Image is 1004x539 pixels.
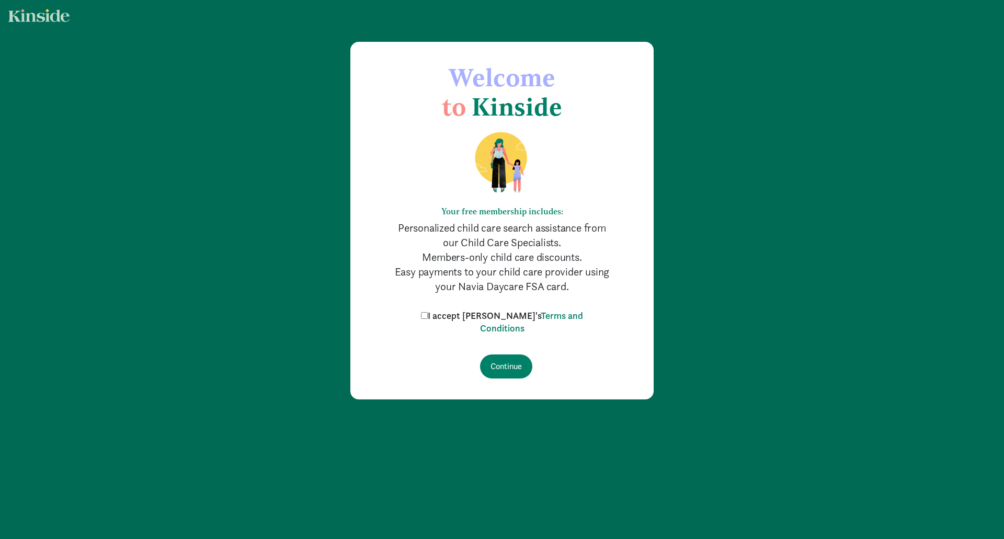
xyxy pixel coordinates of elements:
[480,354,532,379] input: Continue
[392,250,612,265] p: Members-only child care discounts.
[392,221,612,250] p: Personalized child care search assistance from our Child Care Specialists.
[480,309,584,334] a: Terms and Conditions
[462,131,542,194] img: illustration-mom-daughter.png
[472,91,562,122] span: Kinside
[421,312,428,319] input: I accept [PERSON_NAME]'sTerms and Conditions
[392,265,612,294] p: Easy payments to your child care provider using your Navia Daycare FSA card.
[418,309,586,335] label: I accept [PERSON_NAME]'s
[449,62,555,93] span: Welcome
[8,9,70,22] img: light.svg
[442,91,466,122] span: to
[392,207,612,216] h6: Your free membership includes:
